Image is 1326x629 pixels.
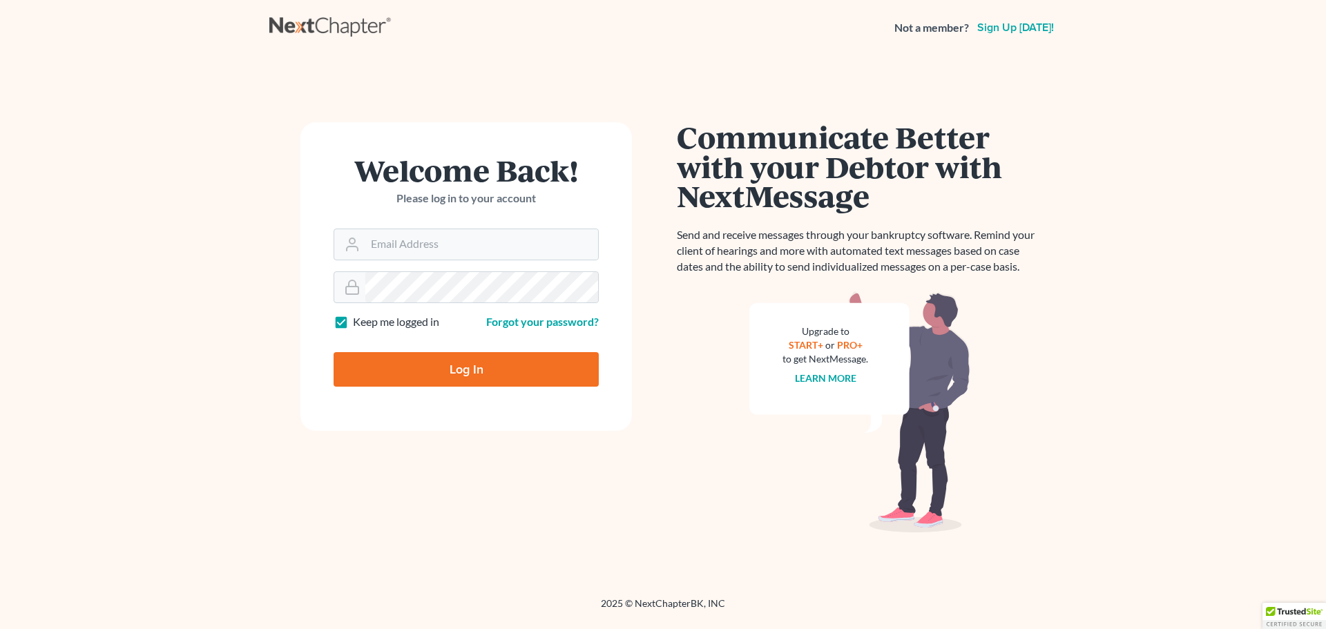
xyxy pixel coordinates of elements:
[974,22,1057,33] a: Sign up [DATE]!
[749,291,970,533] img: nextmessage_bg-59042aed3d76b12b5cd301f8e5b87938c9018125f34e5fa2b7a6b67550977c72.svg
[1262,603,1326,629] div: TrustedSite Certified
[334,352,599,387] input: Log In
[334,155,599,185] h1: Welcome Back!
[837,339,863,351] a: PRO+
[269,597,1057,621] div: 2025 © NextChapterBK, INC
[677,122,1043,211] h1: Communicate Better with your Debtor with NextMessage
[789,339,823,351] a: START+
[365,229,598,260] input: Email Address
[795,372,856,384] a: Learn more
[782,325,868,338] div: Upgrade to
[782,352,868,366] div: to get NextMessage.
[334,191,599,206] p: Please log in to your account
[677,227,1043,275] p: Send and receive messages through your bankruptcy software. Remind your client of hearings and mo...
[894,20,969,36] strong: Not a member?
[486,315,599,328] a: Forgot your password?
[825,339,835,351] span: or
[353,314,439,330] label: Keep me logged in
